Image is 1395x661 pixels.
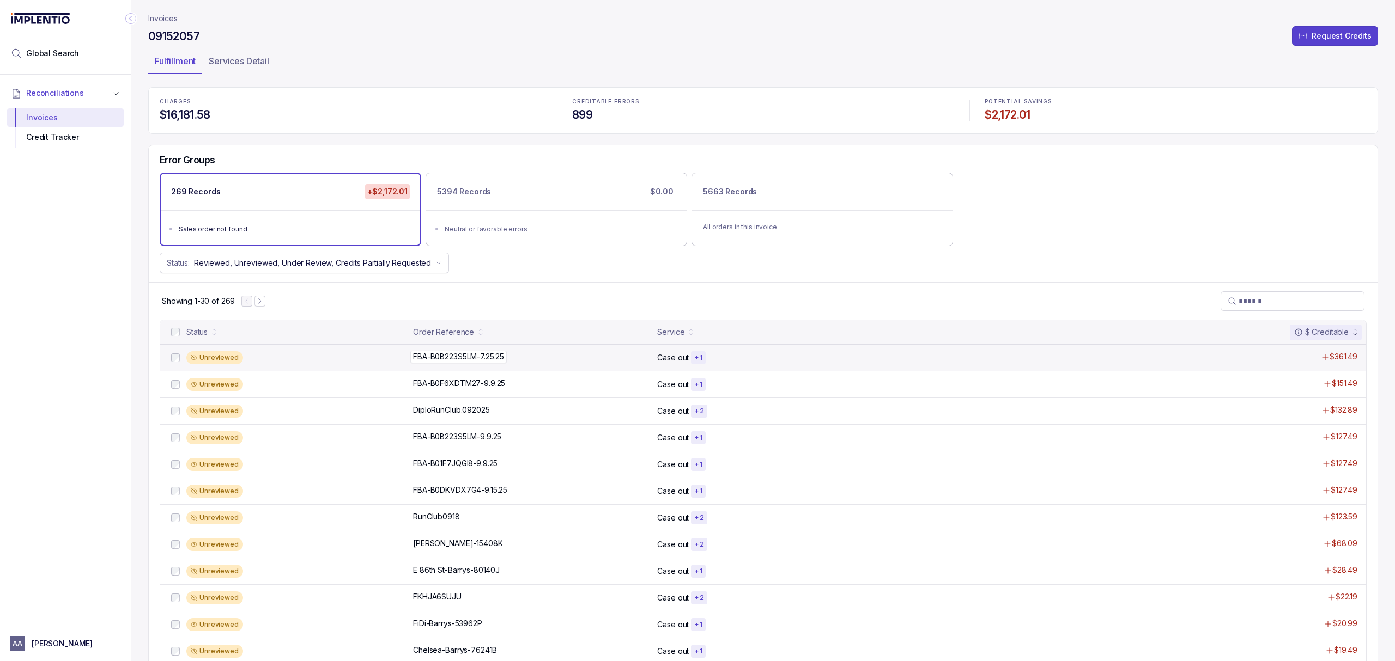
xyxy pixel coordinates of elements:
p: [PERSON_NAME] [32,638,93,649]
p: Case out [657,459,689,470]
p: POTENTIAL SAVINGS [985,99,1367,105]
div: Credit Tracker [15,127,116,147]
p: $127.49 [1331,485,1357,495]
p: $127.49 [1331,431,1357,442]
div: Reconciliations [7,106,124,150]
p: + 1 [694,460,702,469]
p: CHARGES [160,99,542,105]
button: Request Credits [1292,26,1378,46]
p: Reviewed, Unreviewed, Under Review, Credits Partially Requested [194,258,431,268]
div: Sales order not found [179,224,409,235]
input: checkbox-checkbox [171,460,180,469]
input: checkbox-checkbox [171,433,180,442]
p: + 1 [694,380,702,389]
button: Status:Reviewed, Unreviewed, Under Review, Credits Partially Requested [160,253,449,273]
p: $22.19 [1336,591,1357,602]
p: Request Credits [1312,30,1372,41]
p: Case out [657,379,689,390]
p: $28.49 [1332,565,1357,576]
p: FBA-B0DKVDX7G4-9.15.25 [413,485,507,495]
h5: Error Groups [160,154,215,166]
p: Status: [167,258,190,268]
input: checkbox-checkbox [171,620,180,629]
input: checkbox-checkbox [171,328,180,336]
p: + 2 [694,540,704,549]
input: checkbox-checkbox [171,513,180,522]
h4: $16,181.58 [160,107,542,123]
p: All orders in this invoice [703,222,942,232]
div: Unreviewed [186,511,243,524]
div: $ Creditable [1294,327,1349,338]
p: FBA-B0B223S5LM-7.25.25 [410,351,507,363]
p: FBA-B0F6XDTM27-9.9.25 [413,378,505,389]
p: CREDITABLE ERRORS [572,99,954,105]
div: Unreviewed [186,351,243,364]
p: Case out [657,619,689,630]
div: Neutral or favorable errors [445,224,675,235]
p: Case out [657,539,689,550]
div: Unreviewed [186,618,243,631]
h4: 899 [572,107,954,123]
input: checkbox-checkbox [171,593,180,602]
input: checkbox-checkbox [171,540,180,549]
div: Unreviewed [186,565,243,578]
span: Global Search [26,48,79,59]
p: DiploRunClub.092025 [413,405,489,415]
div: Unreviewed [186,378,243,391]
h4: 09152057 [148,29,199,44]
p: + 1 [694,487,702,495]
li: Tab Fulfillment [148,52,202,74]
button: Reconciliations [7,81,124,105]
p: $20.99 [1332,618,1357,629]
input: checkbox-checkbox [171,567,180,576]
div: Unreviewed [186,591,243,604]
p: FBA-B0B223S5LM-9.9.25 [413,431,501,442]
div: Unreviewed [186,485,243,498]
div: Unreviewed [186,431,243,444]
p: + 1 [694,433,702,442]
p: Case out [657,592,689,603]
input: checkbox-checkbox [171,407,180,415]
p: 5663 Records [703,186,757,197]
div: Invoices [15,108,116,127]
p: Case out [657,406,689,417]
p: Case out [657,352,689,363]
p: $68.09 [1332,538,1357,549]
p: Services Detail [209,54,269,68]
p: + 2 [694,593,704,602]
p: + 1 [694,647,702,656]
p: $151.49 [1332,378,1357,389]
p: + 2 [694,407,704,415]
p: Case out [657,512,689,523]
p: Case out [657,432,689,443]
p: $361.49 [1330,351,1357,362]
div: Unreviewed [186,458,243,471]
a: Invoices [148,13,178,24]
p: Case out [657,566,689,577]
p: Chelsea-Barrys-76241B [413,645,497,656]
p: Case out [657,486,689,497]
p: 269 Records [171,186,220,197]
p: [PERSON_NAME]-15408K [413,538,502,549]
button: Next Page [254,296,265,307]
p: $127.49 [1331,458,1357,469]
p: Showing 1-30 of 269 [162,296,235,307]
p: RunClub0918 [413,511,459,522]
div: Unreviewed [186,538,243,551]
p: +$2,172.01 [365,184,410,199]
div: Service [657,327,684,338]
p: $123.59 [1331,511,1357,522]
p: 5394 Records [437,186,491,197]
input: checkbox-checkbox [171,487,180,495]
p: + 2 [694,513,704,522]
span: Reconciliations [26,88,84,99]
button: User initials[PERSON_NAME] [10,636,121,651]
p: $0.00 [648,184,676,199]
p: $132.89 [1330,405,1357,415]
input: checkbox-checkbox [171,380,180,389]
div: Collapse Icon [124,12,137,25]
p: + 1 [694,620,702,629]
p: FiDi-Barrys-53962P [413,618,482,629]
h4: $2,172.01 [985,107,1367,123]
